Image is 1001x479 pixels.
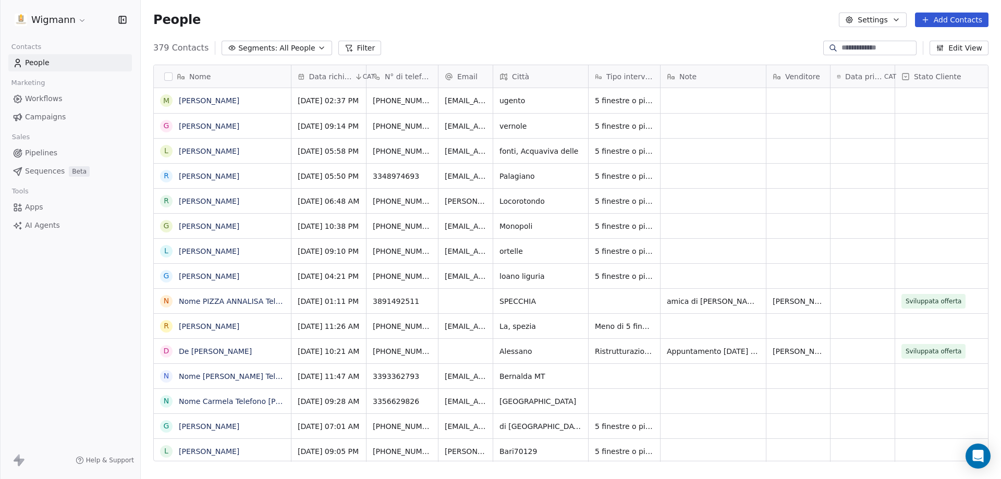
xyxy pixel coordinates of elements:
[373,171,432,181] span: 3348974693
[499,146,582,156] span: fonti, Acquaviva delle
[445,221,486,231] span: [EMAIL_ADDRESS][DOMAIN_NAME]
[164,371,169,382] div: N
[589,65,660,88] div: Tipo intervento
[153,42,209,54] span: 379 Contacts
[499,121,582,131] span: vernole
[373,146,432,156] span: [PHONE_NUMBER]
[773,296,824,306] span: [PERSON_NAME]
[179,172,239,180] a: [PERSON_NAME]
[667,346,760,357] span: Appuntamento [DATE] ore 16. indico costi preventivo PVC E ALLUMINIO , METTO IN AGENDA
[595,321,654,331] span: Meno di 5 finestre
[845,71,882,82] span: Data primo contatto
[438,65,493,88] div: Email
[164,120,169,131] div: G
[595,146,654,156] span: 5 finestre o più di 5
[499,271,582,281] span: loano liguria
[31,13,76,27] span: Wigmann
[445,371,486,382] span: [EMAIL_ADDRESS][DOMAIN_NAME]
[298,121,360,131] span: [DATE] 09:14 PM
[164,446,168,457] div: L
[153,12,201,28] span: People
[7,129,34,145] span: Sales
[25,220,60,231] span: AI Agents
[385,71,432,82] span: N° di telefono
[25,166,65,177] span: Sequences
[238,43,277,54] span: Segments:
[445,421,486,432] span: [EMAIL_ADDRESS][DOMAIN_NAME]
[499,421,582,432] span: di [GEOGRAPHIC_DATA], Monteroni
[373,246,432,256] span: [PHONE_NUMBER]
[15,14,27,26] img: 1630668995401.jpeg
[164,220,169,231] div: G
[7,75,50,91] span: Marketing
[679,71,697,82] span: Note
[595,271,654,281] span: 5 finestre o più di 5
[512,71,529,82] span: Città
[86,456,134,464] span: Help & Support
[164,421,169,432] div: G
[373,321,432,331] span: [PHONE_NUMBER]
[895,65,991,88] div: Stato Cliente
[7,39,46,55] span: Contacts
[179,397,955,406] a: Nome Carmela Telefono [PHONE_NUMBER] [GEOGRAPHIC_DATA] Email [EMAIL_ADDRESS][DOMAIN_NAME] Trattam...
[298,421,360,432] span: [DATE] 07:01 AM
[499,371,582,382] span: Bernalda MT
[773,346,824,357] span: [PERSON_NAME]
[445,396,486,407] span: [EMAIL_ADDRESS][DOMAIN_NAME]
[499,396,582,407] span: [GEOGRAPHIC_DATA]
[298,396,360,407] span: [DATE] 09:28 AM
[595,446,654,457] span: 5 finestre o più di 5
[595,171,654,181] span: 5 finestre o più di 5
[499,221,582,231] span: Monopoli
[499,246,582,256] span: ortelle
[338,41,382,55] button: Filter
[595,346,654,357] span: Ristrutturazione. Piano terra. Casa indipendente. Lavori terminati, sono alla fase infissi. Ora h...
[373,346,432,357] span: [PHONE_NUMBER]
[915,13,988,27] button: Add Contacts
[373,371,432,382] span: 3393362793
[595,221,654,231] span: 5 finestre o più di 5
[179,422,239,431] a: [PERSON_NAME]
[69,166,90,177] span: Beta
[373,271,432,281] span: [PHONE_NUMBER]
[164,195,169,206] div: R
[373,95,432,106] span: [PHONE_NUMBER]
[373,421,432,432] span: [PHONE_NUMBER]
[179,347,252,355] a: De [PERSON_NAME]
[298,221,360,231] span: [DATE] 10:38 PM
[445,446,486,457] span: [PERSON_NAME][DOMAIN_NAME]@libero.i
[373,296,432,306] span: 3891492511
[76,456,134,464] a: Help & Support
[179,322,239,330] a: [PERSON_NAME]
[25,93,63,104] span: Workflows
[164,245,168,256] div: L
[499,196,582,206] span: Locorotondo
[291,65,366,88] div: Data richiestaCAT
[363,72,375,81] span: CAT
[179,197,239,205] a: [PERSON_NAME]
[499,296,582,306] span: SPECCHIA
[298,246,360,256] span: [DATE] 09:10 PM
[667,296,760,306] span: amica di [PERSON_NAME] - ristrutturazione di una casa DOMO FOR ALL- progetto per disabili/ ciechi...
[154,88,291,462] div: grid
[164,170,169,181] div: R
[499,171,582,181] span: Palagiano
[163,95,169,106] div: M
[164,145,168,156] div: L
[595,121,654,131] span: 5 finestre o più di 5
[298,321,360,331] span: [DATE] 11:26 AM
[373,121,432,131] span: [PHONE_NUMBER]
[661,65,766,88] div: Note
[884,72,896,81] span: CAT
[309,71,352,82] span: Data richiesta
[499,95,582,106] span: ugento
[8,217,132,234] a: AI Agents
[373,446,432,457] span: [PHONE_NUMBER]
[595,246,654,256] span: 5 finestre o più di 5
[179,247,239,255] a: [PERSON_NAME]
[373,221,432,231] span: [PHONE_NUMBER]
[25,57,50,68] span: People
[179,222,239,230] a: [PERSON_NAME]
[445,146,486,156] span: [EMAIL_ADDRESS][DOMAIN_NAME]
[298,371,360,382] span: [DATE] 11:47 AM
